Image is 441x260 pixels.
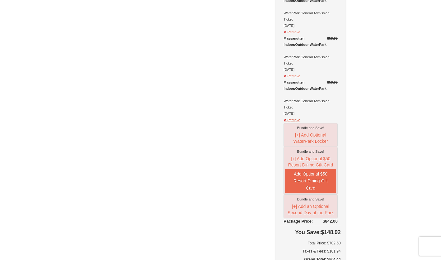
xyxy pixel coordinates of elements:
span: Package Price: [284,219,313,224]
h6: Total Price: $702.50 [280,240,340,246]
div: Massanutten Indoor/Outdoor WaterPark [284,79,337,92]
del: $58.00 [327,36,338,40]
button: Remove [284,71,300,79]
span: You Save: [295,229,321,235]
div: Bundle and Save! [285,196,336,202]
div: WaterPark General Admission Ticket [DATE] [284,35,337,73]
button: [+] Add Optional $50 Resort Dining Gift Card [285,155,336,169]
button: Remove [284,115,300,123]
del: $842.00 [323,219,338,224]
div: Bundle and Save! [285,148,336,155]
div: Massanutten Indoor/Outdoor WaterPark [284,35,337,48]
div: Taxes & Fees: $101.94 [280,248,340,254]
del: $58.00 [327,80,338,84]
button: Add Optional $50 Resort Dining Gift Card [285,169,336,193]
button: [+] Add Optional WaterPark Locker [285,131,336,145]
h4: $148.92 [280,229,340,235]
div: WaterPark General Admission Ticket [DATE] [284,79,337,117]
button: Remove [284,27,300,35]
button: [+] Add an Optional Second Day at the Park [285,202,336,217]
div: Bundle and Save! [285,125,336,131]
